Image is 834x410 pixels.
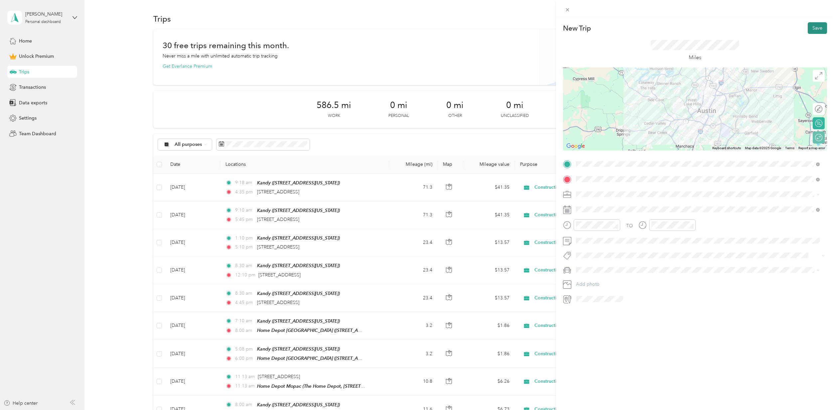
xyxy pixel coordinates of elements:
[565,142,587,151] a: Open this area in Google Maps (opens a new window)
[712,146,741,151] button: Keyboard shortcuts
[565,142,587,151] img: Google
[745,146,781,150] span: Map data ©2025 Google
[785,146,794,150] a: Terms (opens in new tab)
[689,53,701,62] p: Miles
[574,280,827,289] button: Add photo
[797,373,834,410] iframe: Everlance-gr Chat Button Frame
[563,24,591,33] p: New Trip
[798,146,825,150] a: Report a map error
[626,222,633,229] div: TO
[808,22,827,34] button: Save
